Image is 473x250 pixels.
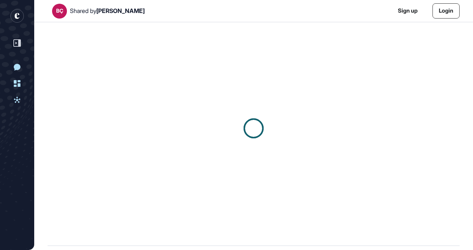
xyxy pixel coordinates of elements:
[432,3,460,19] a: Login
[96,7,145,14] span: [PERSON_NAME]
[56,8,63,14] div: BÇ
[70,7,145,14] div: Shared by
[398,7,418,15] a: Sign up
[10,9,24,23] div: entrapeer-logo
